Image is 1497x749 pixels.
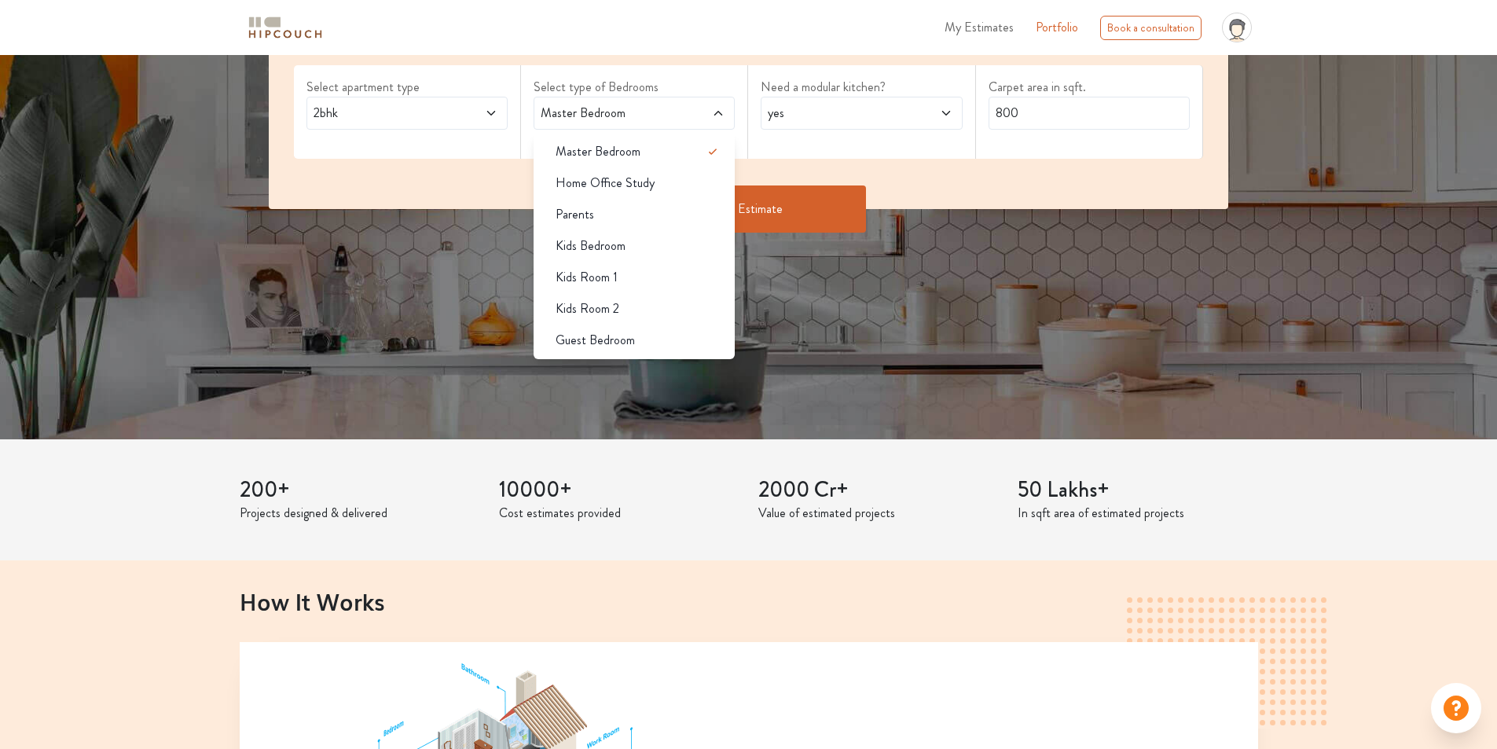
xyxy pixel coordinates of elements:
h3: 50 Lakhs+ [1018,477,1258,504]
button: Get Estimate [630,185,866,233]
span: logo-horizontal.svg [246,10,325,46]
span: Kids Bedroom [556,237,626,255]
h3: 10000+ [499,477,739,504]
div: Book a consultation [1100,16,1202,40]
h3: 200+ [240,477,480,504]
span: Master Bedroom [556,142,640,161]
label: Select type of Bedrooms [534,78,735,97]
span: Kids Room 2 [556,299,619,318]
span: Home Office Study [556,174,655,193]
span: Parents [556,205,594,224]
p: Value of estimated projects [758,504,999,523]
p: In sqft area of estimated projects [1018,504,1258,523]
h3: 2000 Cr+ [758,477,999,504]
span: 2bhk [310,104,451,123]
label: Select apartment type [306,78,508,97]
label: Carpet area in sqft. [989,78,1190,97]
span: Guest Bedroom [556,331,635,350]
a: Portfolio [1036,18,1078,37]
span: Kids Room 1 [556,268,618,287]
input: Enter area sqft [989,97,1190,130]
span: Master Bedroom [538,104,678,123]
div: select 1 more room(s) [534,130,735,146]
p: Projects designed & delivered [240,504,480,523]
span: yes [765,104,905,123]
img: logo-horizontal.svg [246,14,325,42]
p: Cost estimates provided [499,504,739,523]
span: My Estimates [945,18,1014,36]
h2: How It Works [240,588,1258,615]
label: Need a modular kitchen? [761,78,962,97]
